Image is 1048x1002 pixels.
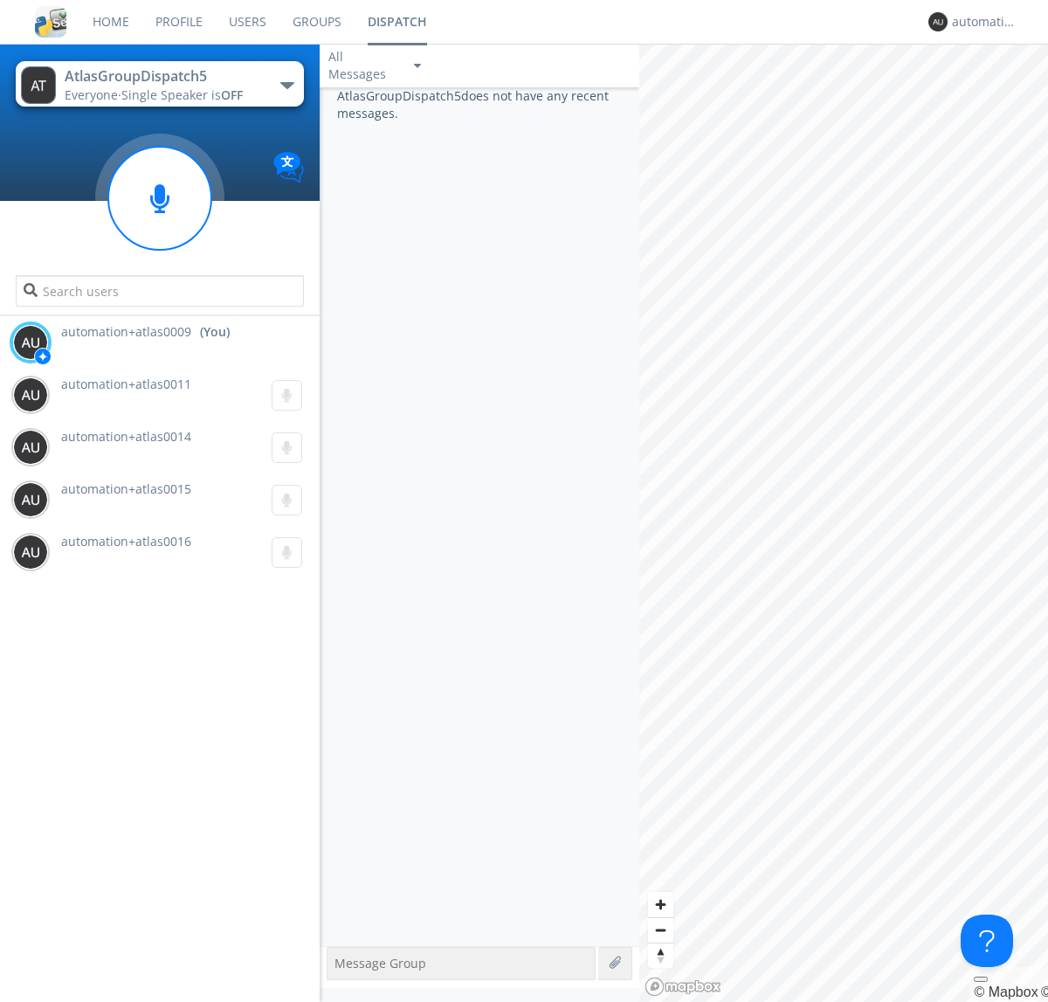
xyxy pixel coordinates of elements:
[645,977,721,997] a: Mapbox logo
[974,977,988,982] button: Toggle attribution
[648,943,673,968] button: Reset bearing to north
[961,915,1013,967] iframe: Toggle Customer Support
[13,482,48,517] img: 373638.png
[13,430,48,465] img: 373638.png
[61,376,191,392] span: automation+atlas0011
[13,377,48,412] img: 373638.png
[65,66,261,86] div: AtlasGroupDispatch5
[16,61,303,107] button: AtlasGroupDispatch5Everyone·Single Speaker isOFF
[273,152,304,183] img: Translation enabled
[648,917,673,943] button: Zoom out
[328,48,398,83] div: All Messages
[61,480,191,497] span: automation+atlas0015
[61,533,191,549] span: automation+atlas0016
[974,985,1038,999] a: Mapbox
[952,13,1017,31] div: automation+atlas0009
[648,892,673,917] button: Zoom in
[21,66,56,104] img: 373638.png
[35,6,66,38] img: cddb5a64eb264b2086981ab96f4c1ba7
[200,323,230,341] div: (You)
[320,87,639,946] div: AtlasGroupDispatch5 does not have any recent messages.
[13,535,48,570] img: 373638.png
[61,428,191,445] span: automation+atlas0014
[65,86,261,104] div: Everyone ·
[13,325,48,360] img: 373638.png
[648,943,673,968] span: Reset bearing to north
[61,323,191,341] span: automation+atlas0009
[648,918,673,943] span: Zoom out
[221,86,243,103] span: OFF
[16,275,303,307] input: Search users
[928,12,948,31] img: 373638.png
[121,86,243,103] span: Single Speaker is
[414,64,421,68] img: caret-down-sm.svg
